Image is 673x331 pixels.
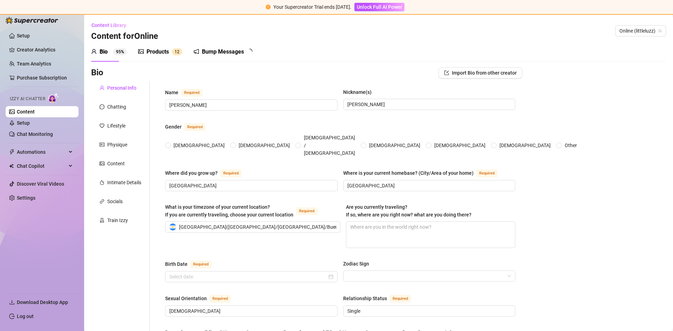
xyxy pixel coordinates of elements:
button: Import Bio from other creator [439,67,522,78]
div: Train Izzy [107,216,128,224]
span: [GEOGRAPHIC_DATA] ( [GEOGRAPHIC_DATA]/[GEOGRAPHIC_DATA]/Buenos_Aires ) [179,222,358,232]
div: Bio [100,48,108,56]
label: Nickname(s) [343,88,376,96]
a: Unlock Full AI Power [354,4,405,10]
span: Required [390,295,411,303]
input: Where is your current homebase? (City/Area of your home) [347,182,510,189]
span: Required [190,261,211,268]
button: Unlock Full AI Power [354,3,405,11]
span: [DEMOGRAPHIC_DATA] [171,142,227,149]
a: Setup [17,120,30,126]
a: Team Analytics [17,61,51,67]
span: message [100,104,104,109]
span: Your Supercreator Trial ends [DATE]. [273,4,352,10]
span: picture [138,49,144,54]
img: logo-BBDzfeDw.svg [6,17,58,24]
input: Name [169,101,332,109]
span: [DEMOGRAPHIC_DATA] [236,142,293,149]
div: Physique [107,141,127,149]
span: idcard [100,142,104,147]
div: Bump Messages [202,48,244,56]
span: experiment [100,218,104,223]
span: Download Desktop App [17,299,68,305]
span: [DEMOGRAPHIC_DATA] [497,142,553,149]
span: Are you currently traveling? If so, where are you right now? what are you doing there? [346,204,471,218]
input: Nickname(s) [347,101,510,108]
span: Required [476,170,497,177]
a: Creator Analytics [17,44,73,55]
div: Gender [165,123,182,131]
span: notification [193,49,199,54]
span: 1 [175,49,177,54]
label: Relationship Status [343,294,419,303]
span: Content Library [91,22,126,28]
div: Relationship Status [343,295,387,302]
span: heart [100,123,104,128]
span: Izzy AI Chatter [10,96,45,102]
div: Where did you grow up? [165,169,218,177]
div: Intimate Details [107,179,141,186]
span: [DEMOGRAPHIC_DATA] [431,142,488,149]
span: [DEMOGRAPHIC_DATA] / [DEMOGRAPHIC_DATA] [301,134,358,157]
span: Required [220,170,242,177]
span: Online (littleluzz) [619,26,662,36]
div: Sexual Orientation [165,295,207,302]
div: Content [107,160,125,167]
a: Chat Monitoring [17,131,53,137]
span: picture [100,161,104,166]
label: Birth Date [165,260,219,268]
label: Sexual Orientation [165,294,238,303]
span: user [91,49,97,54]
a: Settings [17,195,35,201]
label: Gender [165,123,213,131]
button: Content Library [91,20,132,31]
span: [DEMOGRAPHIC_DATA] [366,142,423,149]
span: Required [184,123,205,131]
sup: 12 [172,48,182,55]
div: Socials [107,198,123,205]
div: Where is your current homebase? (City/Area of your home) [343,169,474,177]
span: user [100,85,104,90]
span: 2 [177,49,179,54]
div: Lifestyle [107,122,125,130]
span: Import Bio from other creator [452,70,517,76]
label: Where did you grow up? [165,169,249,177]
label: Zodiac Sign [343,260,374,268]
span: Other [562,142,580,149]
span: exclamation-circle [266,5,271,9]
img: AI Chatter [48,93,59,103]
img: ar [169,223,176,230]
img: Chat Copilot [9,164,14,168]
input: Where did you grow up? [169,182,332,189]
div: Personal Info [107,84,136,92]
span: Required [210,295,231,303]
input: Sexual Orientation [169,307,332,315]
input: Relationship Status [347,307,510,315]
span: link [100,199,104,204]
sup: 95% [113,48,127,55]
span: Required [296,207,317,215]
span: team [658,29,662,33]
div: Chatting [107,103,126,111]
span: Unlock Full AI Power [357,4,402,10]
a: Purchase Subscription [17,72,73,83]
a: Setup [17,33,30,39]
div: Nickname(s) [343,88,372,96]
span: fire [100,180,104,185]
div: Birth Date [165,260,188,268]
span: loading [246,48,253,55]
span: download [9,299,15,305]
span: Chat Copilot [17,160,67,172]
span: What is your timezone of your current location? If you are currently traveling, choose your curre... [165,204,293,218]
h3: Bio [91,67,103,78]
a: Content [17,109,35,115]
input: Birth Date [169,273,327,281]
h3: Content for Online [91,31,158,42]
label: Where is your current homebase? (City/Area of your home) [343,169,505,177]
div: Name [165,89,178,96]
div: Zodiac Sign [343,260,369,268]
a: Log out [17,313,34,319]
span: Automations [17,146,67,158]
label: Name [165,88,210,97]
a: Discover Viral Videos [17,181,64,187]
